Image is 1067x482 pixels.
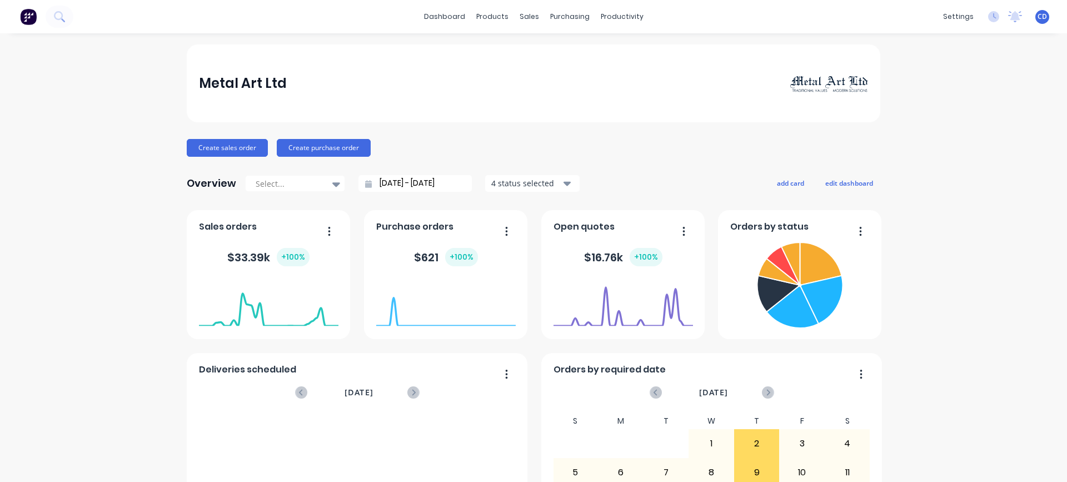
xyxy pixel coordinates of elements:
[734,413,780,429] div: T
[187,139,268,157] button: Create sales order
[485,175,580,192] button: 4 status selected
[554,220,615,233] span: Open quotes
[277,139,371,157] button: Create purchase order
[780,430,824,458] div: 3
[630,248,662,266] div: + 100 %
[199,72,287,95] div: Metal Art Ltd
[199,363,296,376] span: Deliveries scheduled
[418,8,471,25] a: dashboard
[199,220,257,233] span: Sales orders
[689,430,734,458] div: 1
[730,220,809,233] span: Orders by status
[825,430,870,458] div: 4
[553,413,599,429] div: S
[187,172,236,195] div: Overview
[414,248,478,266] div: $ 621
[376,220,453,233] span: Purchase orders
[938,8,979,25] div: settings
[699,386,728,399] span: [DATE]
[1038,12,1047,22] span: CD
[595,8,649,25] div: productivity
[790,74,868,93] img: Metal Art Ltd
[735,430,779,458] div: 2
[514,8,545,25] div: sales
[825,413,870,429] div: S
[689,413,734,429] div: W
[779,413,825,429] div: F
[227,248,310,266] div: $ 33.39k
[471,8,514,25] div: products
[818,176,880,190] button: edit dashboard
[770,176,811,190] button: add card
[644,413,689,429] div: T
[20,8,37,25] img: Factory
[598,413,644,429] div: M
[345,386,373,399] span: [DATE]
[277,248,310,266] div: + 100 %
[584,248,662,266] div: $ 16.76k
[445,248,478,266] div: + 100 %
[545,8,595,25] div: purchasing
[491,177,561,189] div: 4 status selected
